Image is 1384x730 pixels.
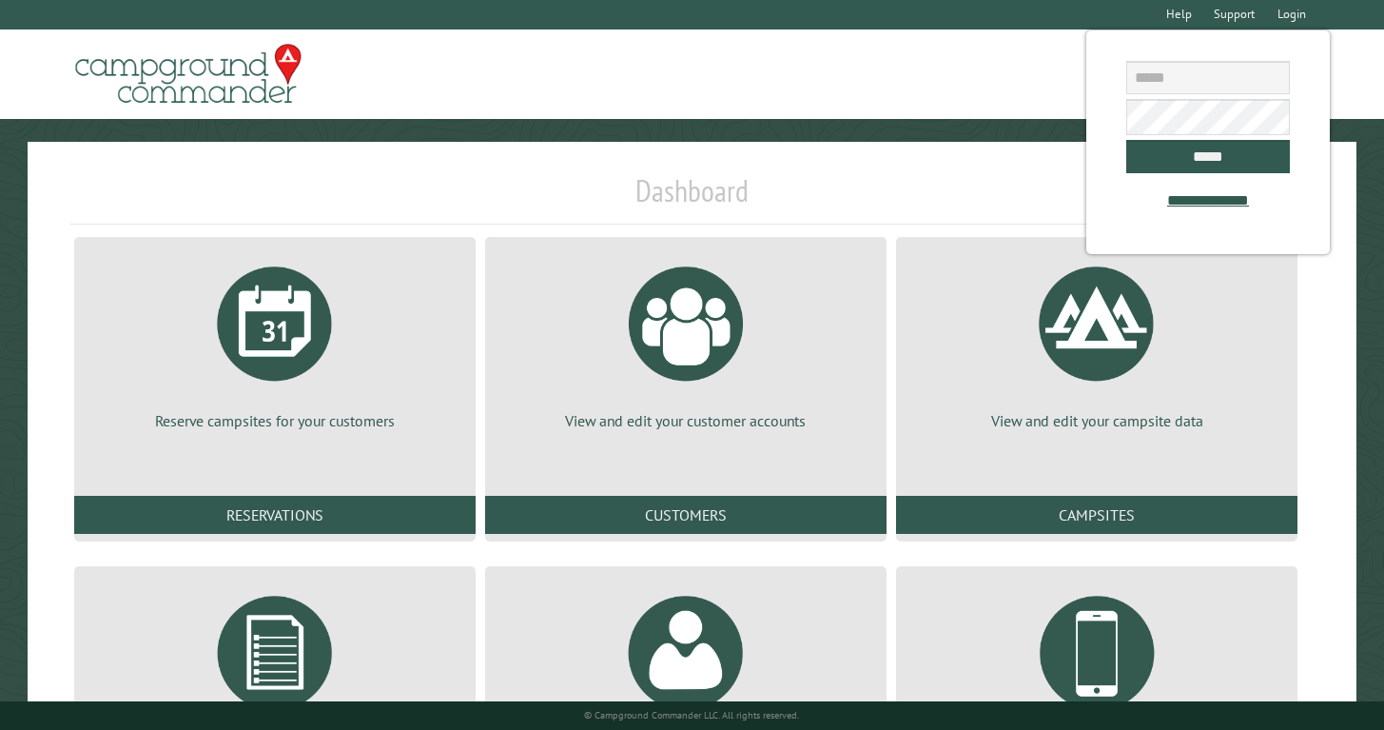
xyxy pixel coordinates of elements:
[896,496,1297,534] a: Campsites
[69,37,307,111] img: Campground Commander
[919,252,1275,431] a: View and edit your campsite data
[508,252,864,431] a: View and edit your customer accounts
[69,172,1316,225] h1: Dashboard
[97,410,453,431] p: Reserve campsites for your customers
[508,410,864,431] p: View and edit your customer accounts
[584,709,799,721] small: © Campground Commander LLC. All rights reserved.
[74,496,476,534] a: Reservations
[97,252,453,431] a: Reserve campsites for your customers
[485,496,887,534] a: Customers
[919,410,1275,431] p: View and edit your campsite data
